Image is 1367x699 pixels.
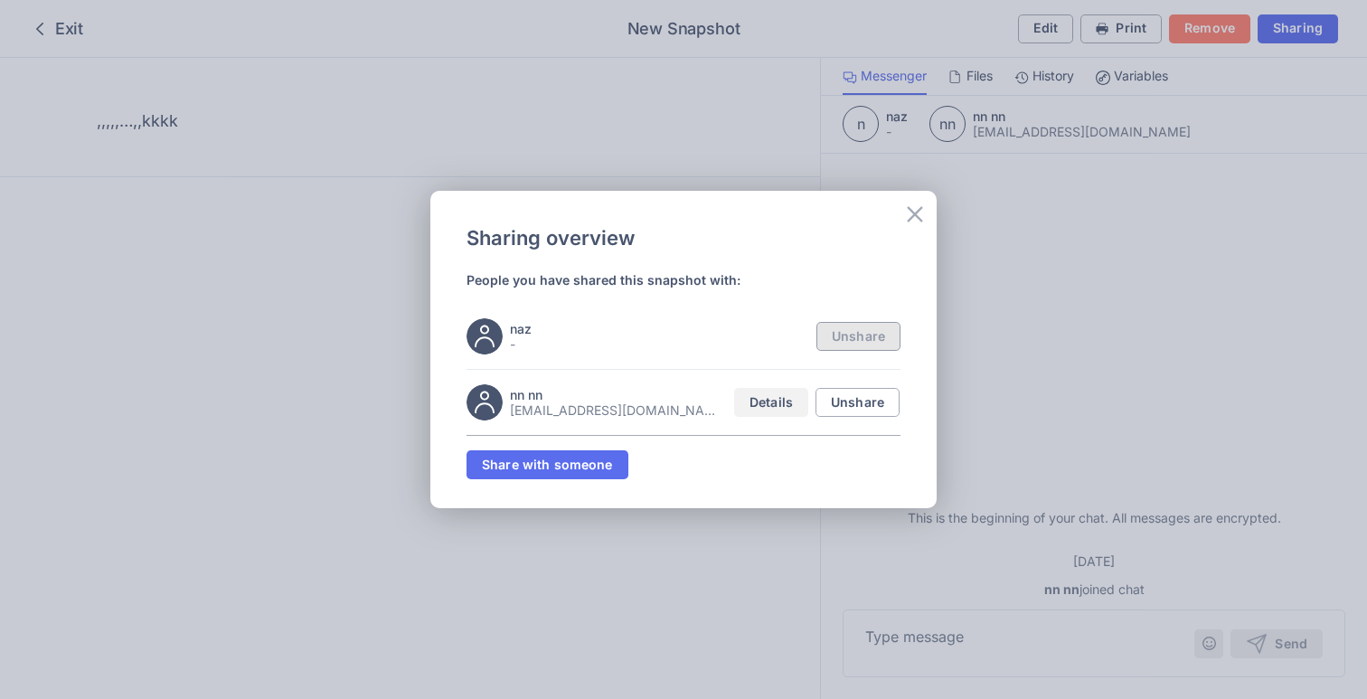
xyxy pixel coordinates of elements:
img: avatar [467,318,503,354]
p: - [510,336,802,352]
h5: naz [510,321,802,336]
button: Share with someone [467,450,628,479]
h5: nn nn [510,387,720,402]
img: avatar [467,384,503,420]
button: Details [734,388,808,417]
span: Unshare [831,396,884,409]
button: Unshare [815,388,900,417]
div: People you have shared this snapshot with: [467,271,900,289]
span: Share with someone [482,458,613,471]
h3: Sharing overview [467,220,635,257]
span: Details [749,396,793,409]
p: fff11@test.com [510,402,720,418]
